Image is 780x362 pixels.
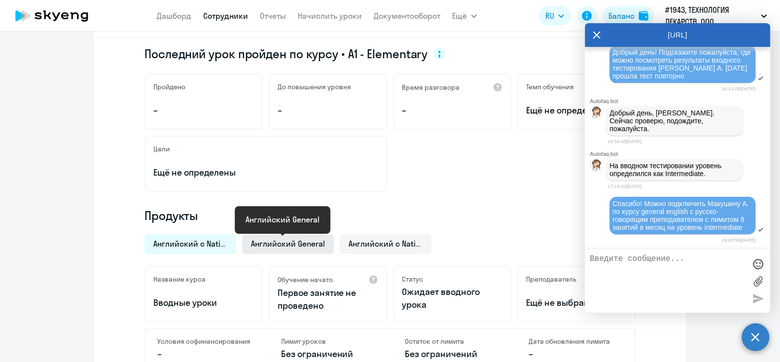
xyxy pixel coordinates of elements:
h4: Остаток от лимита [405,337,499,346]
div: Autofaq bot [590,151,770,157]
span: Ещё не определён [526,104,627,117]
button: Балансbalance [603,6,654,26]
h4: Продукты [144,208,636,223]
p: Вводные уроки [153,296,254,309]
h5: Цели [153,145,170,153]
span: Спасибо! Можно подключить Макушину А. по курсу general english с русско-говорящим преподавателем ... [612,200,750,231]
a: Отчеты [260,11,286,21]
time: 19:43:50[DATE] [721,237,755,243]
p: Добрый день, [PERSON_NAME]. Сейчас проверю, подождите, пожалуйста. [609,109,740,133]
p: Ожидает вводного урока [402,286,502,311]
h5: Название курса [153,275,206,284]
p: – [157,348,251,361]
div: Баланс [608,10,635,22]
span: RU [545,10,554,22]
a: Документооборот [374,11,440,21]
span: Ещё [452,10,467,22]
img: bot avatar [590,107,603,121]
img: balance [638,11,648,21]
p: Без ограничений [281,348,375,361]
span: Английский General [251,238,325,249]
button: RU [538,6,571,26]
time: 16:41:00[DATE] [721,86,755,91]
p: Ещё не выбран [526,296,627,309]
a: Дашборд [157,11,191,21]
h5: Пройдено [153,82,185,91]
a: Сотрудники [203,11,248,21]
h5: Обучение начато [278,275,333,284]
h5: Темп обучения [526,82,574,91]
button: #1943, ТЕХНОЛОГИЯ ЛЕКАРСТВ, ООО [660,4,772,28]
p: – [278,104,378,117]
p: Без ограничений [405,348,499,361]
time: 16:54:49[DATE] [607,139,641,144]
span: Английский с Native [349,238,423,249]
h5: Статус [402,275,423,284]
p: – [402,104,502,117]
h4: Лимит уроков [281,337,375,346]
div: Английский General [246,214,319,225]
span: Английский с Native [153,238,227,249]
img: bot avatar [590,159,603,174]
span: Последний урок пройден по курсу • A1 - Elementary [144,46,427,62]
h4: Дата обновления лимита [529,337,623,346]
p: – [153,104,254,117]
p: На вводном тестировании уровень определился как Intermediate. [609,162,740,178]
p: Ещё не определены [153,166,378,179]
h5: Время разговора [402,83,460,92]
h5: Преподаватель [526,275,576,284]
p: – [529,348,623,361]
div: Autofaq bot [590,98,770,104]
a: Начислить уроки [298,11,362,21]
time: 17:13:43[DATE] [607,183,641,189]
h4: Условия софинансирования [157,337,251,346]
p: #1943, ТЕХНОЛОГИЯ ЛЕКАРСТВ, ООО [665,4,757,28]
span: Добрый день! Подскажите пожалуйста, где можно посмотреть результаты входного тестирования [PERSON... [612,48,752,80]
button: Ещё [452,6,477,26]
p: Первое занятие не проведено [278,287,378,312]
h5: До повышения уровня [278,82,351,91]
label: Лимит 10 файлов [750,274,765,289]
